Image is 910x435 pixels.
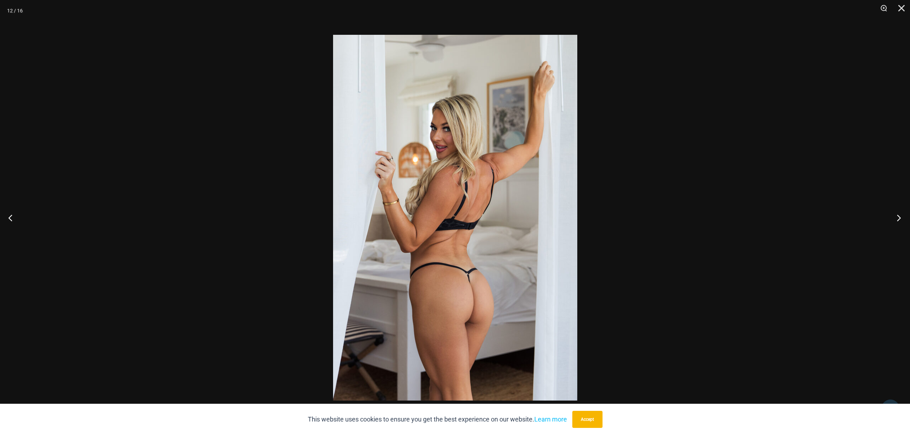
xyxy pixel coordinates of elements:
button: Accept [572,411,603,428]
button: Next [883,200,910,235]
div: 12 / 16 [7,5,23,16]
a: Learn more [534,415,567,423]
p: This website uses cookies to ensure you get the best experience on our website. [308,414,567,425]
img: Nights Fall Silver Leopard 1036 Bra 6516 Micro 02 [333,35,577,401]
